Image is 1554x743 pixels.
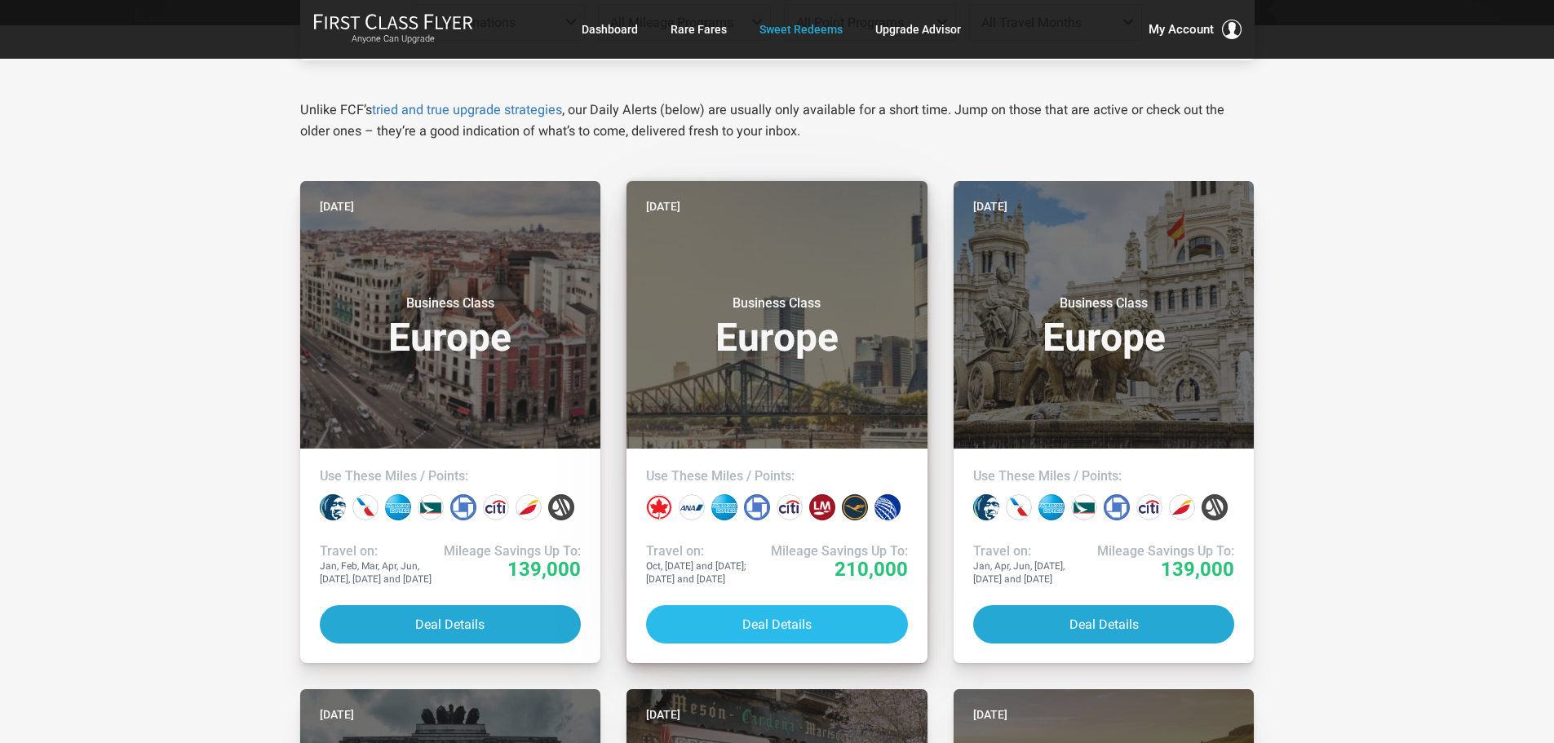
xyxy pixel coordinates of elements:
h4: Use These Miles / Points: [320,468,582,484]
a: Upgrade Advisor [875,15,961,44]
div: United miles [874,494,901,520]
div: Marriott points [548,494,574,520]
h3: Europe [646,295,908,357]
button: Deal Details [320,605,582,643]
div: Amex points [711,494,737,520]
img: First Class Flyer [313,13,473,30]
a: [DATE]Business ClassEuropeUse These Miles / Points:Travel on:Jan, Apr, Jun, [DATE], [DATE] and [D... [954,181,1255,663]
a: Rare Fares [671,15,727,44]
div: Amex points [1038,494,1065,520]
div: Citi points [777,494,803,520]
h3: Europe [320,295,582,357]
small: Business Class [675,295,879,312]
time: [DATE] [973,705,1007,723]
div: Cathay Pacific miles [1071,494,1097,520]
a: First Class FlyerAnyone Can Upgrade [313,13,473,46]
time: [DATE] [320,197,354,215]
a: tried and true upgrade strategies [372,102,562,117]
div: LifeMiles [809,494,835,520]
div: Marriott points [1202,494,1228,520]
small: Business Class [348,295,552,312]
button: Deal Details [973,605,1235,643]
div: Lufthansa miles [842,494,868,520]
div: Amex points [385,494,411,520]
h4: Use These Miles / Points: [973,468,1235,484]
div: Alaska miles [320,494,346,520]
div: Alaska miles [973,494,999,520]
div: Iberia miles [516,494,542,520]
div: Citi points [1136,494,1162,520]
div: Chase points [1104,494,1130,520]
div: Chase points [450,494,476,520]
div: Iberia miles [1169,494,1195,520]
button: Deal Details [646,605,908,643]
div: Citi points [483,494,509,520]
time: [DATE] [320,705,354,723]
div: American miles [352,494,379,520]
div: Cathay Pacific miles [418,494,444,520]
small: Anyone Can Upgrade [313,33,473,45]
div: American miles [1006,494,1032,520]
div: Chase points [744,494,770,520]
time: [DATE] [646,705,680,723]
button: My Account [1149,20,1242,39]
time: [DATE] [973,197,1007,215]
a: Dashboard [582,15,638,44]
time: [DATE] [646,197,680,215]
a: [DATE]Business ClassEuropeUse These Miles / Points:Travel on:Oct, [DATE] and [DATE]; [DATE] and [... [626,181,928,663]
h3: Europe [973,295,1235,357]
div: All Nippon miles [679,494,705,520]
small: Business Class [1002,295,1206,312]
p: Unlike FCF’s , our Daily Alerts (below) are usually only available for a short time. Jump on thos... [300,100,1255,142]
a: [DATE]Business ClassEuropeUse These Miles / Points:Travel on:Jan, Feb, Mar, Apr, Jun, [DATE], [DA... [300,181,601,663]
div: Air Canada miles [646,494,672,520]
h4: Use These Miles / Points: [646,468,908,484]
a: Sweet Redeems [759,15,843,44]
span: My Account [1149,20,1214,39]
